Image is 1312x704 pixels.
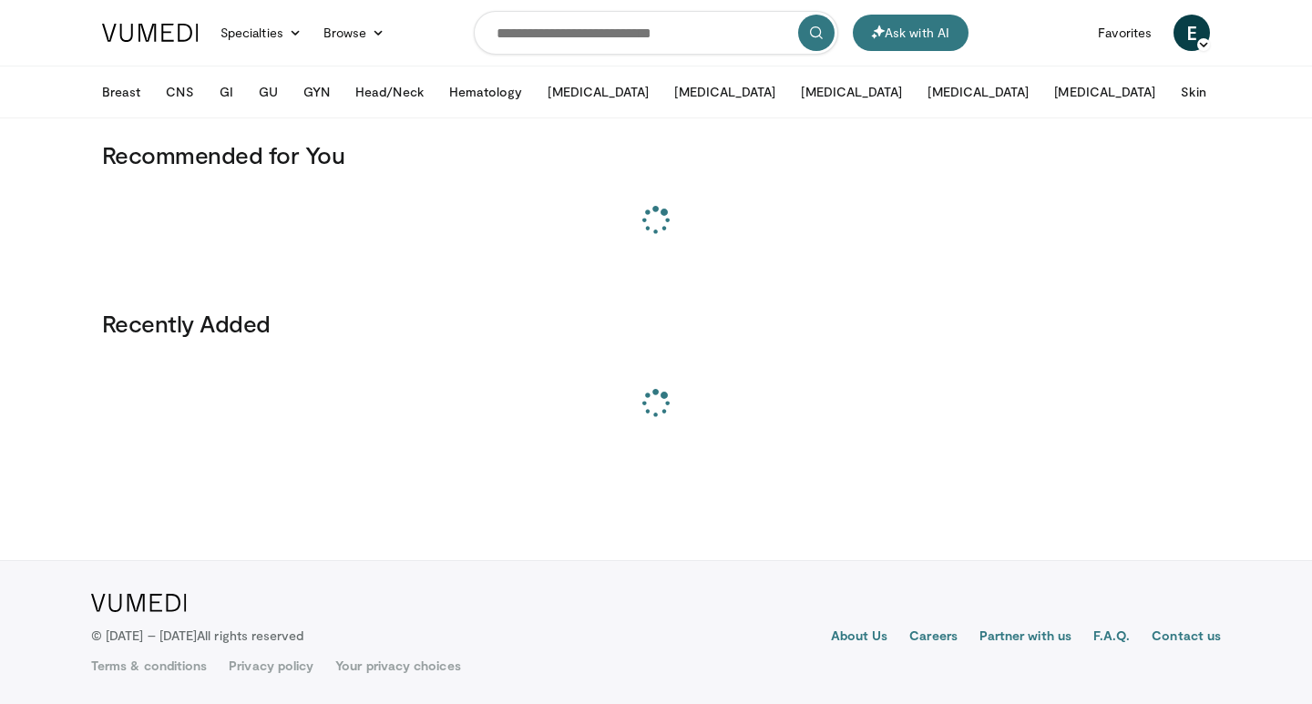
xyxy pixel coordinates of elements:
[1152,627,1221,648] a: Contact us
[91,74,151,110] button: Breast
[344,74,435,110] button: Head/Neck
[663,74,786,110] button: [MEDICAL_DATA]
[155,74,204,110] button: CNS
[91,657,207,675] a: Terms & conditions
[210,15,313,51] a: Specialties
[853,15,969,51] button: Ask with AI
[209,74,244,110] button: GI
[91,627,304,645] p: © [DATE] – [DATE]
[292,74,341,110] button: GYN
[91,594,187,612] img: VuMedi Logo
[335,657,460,675] a: Your privacy choices
[790,74,913,110] button: [MEDICAL_DATA]
[537,74,660,110] button: [MEDICAL_DATA]
[1170,74,1216,110] button: Skin
[474,11,838,55] input: Search topics, interventions
[438,74,534,110] button: Hematology
[1087,15,1163,51] a: Favorites
[1174,15,1210,51] a: E
[909,627,958,648] a: Careers
[313,15,396,51] a: Browse
[102,309,1210,338] h3: Recently Added
[248,74,289,110] button: GU
[102,140,1210,169] h3: Recommended for You
[102,24,199,42] img: VuMedi Logo
[831,627,888,648] a: About Us
[917,74,1040,110] button: [MEDICAL_DATA]
[1093,627,1130,648] a: F.A.Q.
[1043,74,1166,110] button: [MEDICAL_DATA]
[229,657,313,675] a: Privacy policy
[197,627,303,643] span: All rights reserved
[979,627,1071,648] a: Partner with us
